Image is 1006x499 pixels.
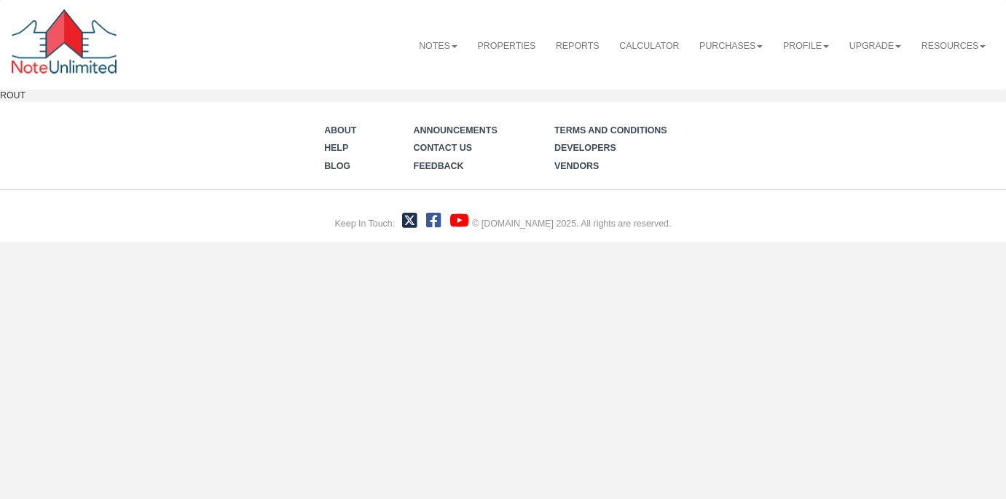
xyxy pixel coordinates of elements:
a: Profile [773,28,839,63]
a: Developers [554,143,616,153]
div: Keep In Touch: [335,218,396,231]
a: Contact Us [414,143,472,153]
a: Announcements [414,125,498,135]
a: Blog [324,161,350,171]
div: © [DOMAIN_NAME] 2025. All rights are reserved. [472,218,671,231]
a: Help [324,143,348,153]
a: Feedback [414,161,464,171]
a: Reports [546,28,609,63]
a: Properties [468,28,546,63]
a: Purchases [689,28,773,63]
a: Upgrade [839,28,911,63]
a: Terms and Conditions [554,125,667,135]
a: About [324,125,356,135]
a: Vendors [554,161,599,171]
a: Resources [911,28,996,63]
a: Calculator [609,28,689,63]
a: Notes [409,28,467,63]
